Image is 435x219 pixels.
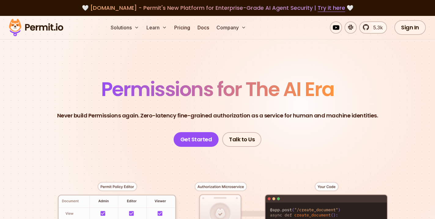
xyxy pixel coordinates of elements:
[370,24,383,31] span: 5.3k
[6,17,66,38] img: Permit logo
[15,4,420,12] div: 🤍 🤍
[172,21,193,34] a: Pricing
[101,76,334,103] span: Permissions for The AI Era
[108,21,142,34] button: Solutions
[144,21,169,34] button: Learn
[214,21,249,34] button: Company
[90,4,345,12] span: [DOMAIN_NAME] - Permit's New Platform for Enterprise-Grade AI Agent Security |
[359,21,387,34] a: 5.3k
[174,132,219,147] a: Get Started
[195,21,212,34] a: Docs
[222,132,261,147] a: Talk to Us
[57,111,378,120] p: Never build Permissions again. Zero-latency fine-grained authorization as a service for human and...
[394,20,426,35] a: Sign In
[318,4,345,12] a: Try it here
